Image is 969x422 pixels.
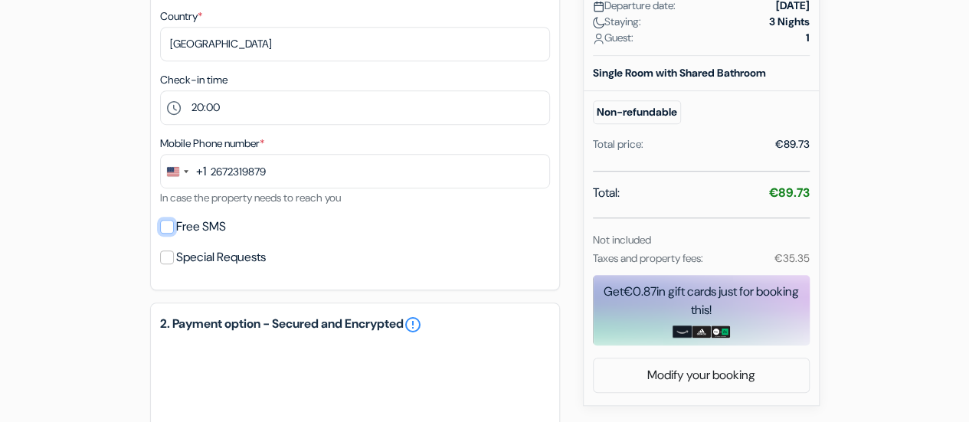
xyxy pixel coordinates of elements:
[176,247,266,268] label: Special Requests
[806,30,810,46] strong: 1
[160,8,202,25] label: Country
[160,136,264,152] label: Mobile Phone number
[161,155,206,188] button: Change country, selected United States (+1)
[160,191,341,204] small: In case the property needs to reach you
[160,72,228,88] label: Check-in time
[594,361,809,390] a: Modify your booking
[769,185,810,201] strong: €89.73
[593,33,604,44] img: user_icon.svg
[593,66,766,80] b: Single Room with Shared Bathroom
[593,100,681,124] small: Non-refundable
[593,136,643,152] div: Total price:
[692,325,711,338] img: adidas-card.png
[593,30,633,46] span: Guest:
[775,136,810,152] div: €89.73
[593,17,604,28] img: moon.svg
[711,325,730,338] img: uber-uber-eats-card.png
[593,14,641,30] span: Staying:
[196,162,206,181] div: +1
[624,283,656,299] span: €0.87
[593,184,620,202] span: Total:
[769,14,810,30] strong: 3 Nights
[593,283,810,319] div: Get in gift cards just for booking this!
[404,316,422,334] a: error_outline
[593,1,604,12] img: calendar.svg
[593,251,703,265] small: Taxes and property fees:
[673,325,692,338] img: amazon-card-no-text.png
[176,216,226,237] label: Free SMS
[593,233,651,247] small: Not included
[160,316,550,334] h5: 2. Payment option - Secured and Encrypted
[774,251,809,265] small: €35.35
